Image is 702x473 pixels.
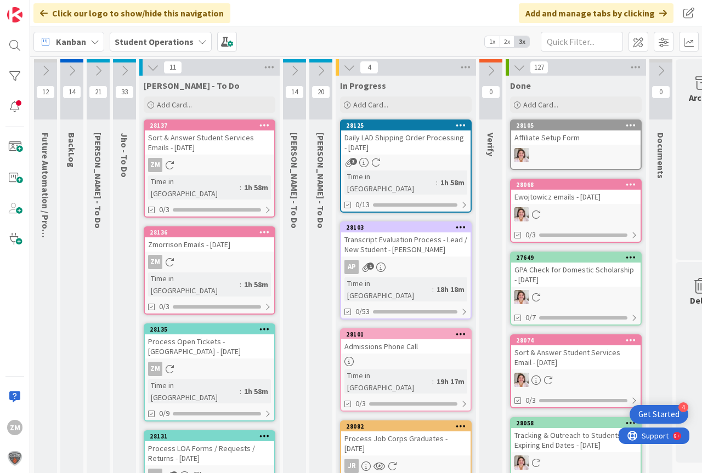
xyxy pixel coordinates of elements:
div: 1h 58m [241,181,271,193]
img: EW [514,455,529,470]
div: Sort & Answer Student Services Email - [DATE] [511,345,641,369]
div: ZM [145,362,274,376]
div: 28105 [511,121,641,130]
span: 3x [514,36,529,47]
img: Visit kanbanzone.com [7,7,22,22]
div: 28101 [341,329,471,339]
span: : [432,375,434,387]
span: 14 [63,86,81,99]
a: 28068Ewojtowicz emails - [DATE]EW0/3 [510,179,642,243]
div: Transcript Evaluation Process - Lead / New Student - [PERSON_NAME] [341,232,471,257]
div: 28058 [516,419,641,427]
div: 28125 [341,121,471,130]
span: 0/3 [525,229,536,241]
div: GPA Check for Domestic Scholarship - [DATE] [511,263,641,287]
div: JR [344,459,359,473]
div: Process Job Corps Graduates - [DATE] [341,431,471,455]
span: 33 [115,86,134,99]
div: AP [344,260,359,274]
span: : [436,176,438,189]
div: Zmorrison Emails - [DATE] [145,237,274,252]
a: 28137Sort & Answer Student Services Emails - [DATE]ZMTime in [GEOGRAPHIC_DATA]:1h 58m0/3 [144,119,275,218]
div: 9+ [55,4,61,13]
div: ZM [148,362,162,376]
div: 4 [678,402,688,412]
span: 4 [360,61,378,74]
div: 28135 [150,326,274,333]
div: Time in [GEOGRAPHIC_DATA] [148,379,240,403]
div: EW [511,455,641,470]
div: 28131 [145,431,274,441]
div: 28105Affiliate Setup Form [511,121,641,145]
img: EW [514,207,529,221]
div: 28136 [150,229,274,236]
div: Add and manage tabs by clicking [519,3,673,23]
div: 28137 [145,121,274,130]
div: Time in [GEOGRAPHIC_DATA] [344,277,432,301]
div: 1h 58m [241,278,271,290]
span: Support [23,2,50,15]
input: Quick Filter... [541,32,623,52]
div: 28137Sort & Answer Student Services Emails - [DATE] [145,121,274,155]
a: 28125Daily LAD Shipping Order Processing - [DATE]Time in [GEOGRAPHIC_DATA]:1h 58m0/13 [340,119,472,213]
span: Documents [655,133,666,179]
span: : [240,278,241,290]
div: 28136 [145,227,274,237]
a: 28105Affiliate Setup FormEW [510,119,642,170]
img: EW [514,290,529,304]
b: Student Operations [115,36,194,47]
div: 28074 [511,335,641,345]
div: 28101 [346,330,471,338]
span: Future Automation / Process Building [40,133,51,282]
span: 20 [312,86,330,99]
span: Zaida - To Do [144,80,240,91]
span: Emilie - To Do [93,133,104,229]
div: 28101Admissions Phone Call [341,329,471,354]
div: Click our logo to show/hide this navigation [33,3,230,23]
a: 27649GPA Check for Domestic Scholarship - [DATE]EW0/7 [510,252,642,326]
div: 28103 [341,223,471,232]
div: 28068 [516,181,641,189]
span: 1x [485,36,500,47]
span: 0/3 [159,301,169,312]
div: EW [511,148,641,162]
span: : [240,181,241,193]
div: 28136Zmorrison Emails - [DATE] [145,227,274,252]
div: 27649 [516,254,641,261]
div: 28131Process LOA Forms / Requests / Returns - [DATE] [145,431,274,465]
a: 28101Admissions Phone CallTime in [GEOGRAPHIC_DATA]:19h 17m0/3 [340,328,472,412]
span: In Progress [340,80,386,91]
div: Tracking & Outreach to Students w/ Expiring End Dates - [DATE] [511,428,641,452]
span: 127 [530,61,548,74]
span: 12 [36,86,55,99]
span: Add Card... [157,100,192,110]
div: 28125 [346,122,471,129]
div: Daily LAD Shipping Order Processing - [DATE] [341,130,471,155]
div: Time in [GEOGRAPHIC_DATA] [148,272,240,297]
div: Process Open Tickets - [GEOGRAPHIC_DATA] - [DATE] [145,334,274,358]
span: 0 [482,86,500,99]
div: JR [341,459,471,473]
div: Affiliate Setup Form [511,130,641,145]
div: 1h 58m [241,385,271,397]
div: Open Get Started checklist, remaining modules: 4 [630,405,688,424]
div: 28103 [346,224,471,231]
div: 28137 [150,122,274,129]
span: 0 [652,86,670,99]
div: ZM [7,420,22,435]
span: 2x [500,36,514,47]
div: 28103Transcript Evaluation Process - Lead / New Student - [PERSON_NAME] [341,223,471,257]
span: 11 [163,61,182,74]
div: 28068Ewojtowicz emails - [DATE] [511,180,641,204]
span: BackLog [66,133,77,168]
span: Amanda - To Do [315,133,326,229]
div: 1h 58m [438,176,467,189]
img: avatar [7,451,22,466]
div: EW [511,207,641,221]
img: EW [514,148,529,162]
div: 28105 [516,122,641,129]
div: 28058 [511,418,641,428]
span: 1 [367,263,374,270]
div: ZM [145,255,274,269]
span: 0/7 [525,312,536,323]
